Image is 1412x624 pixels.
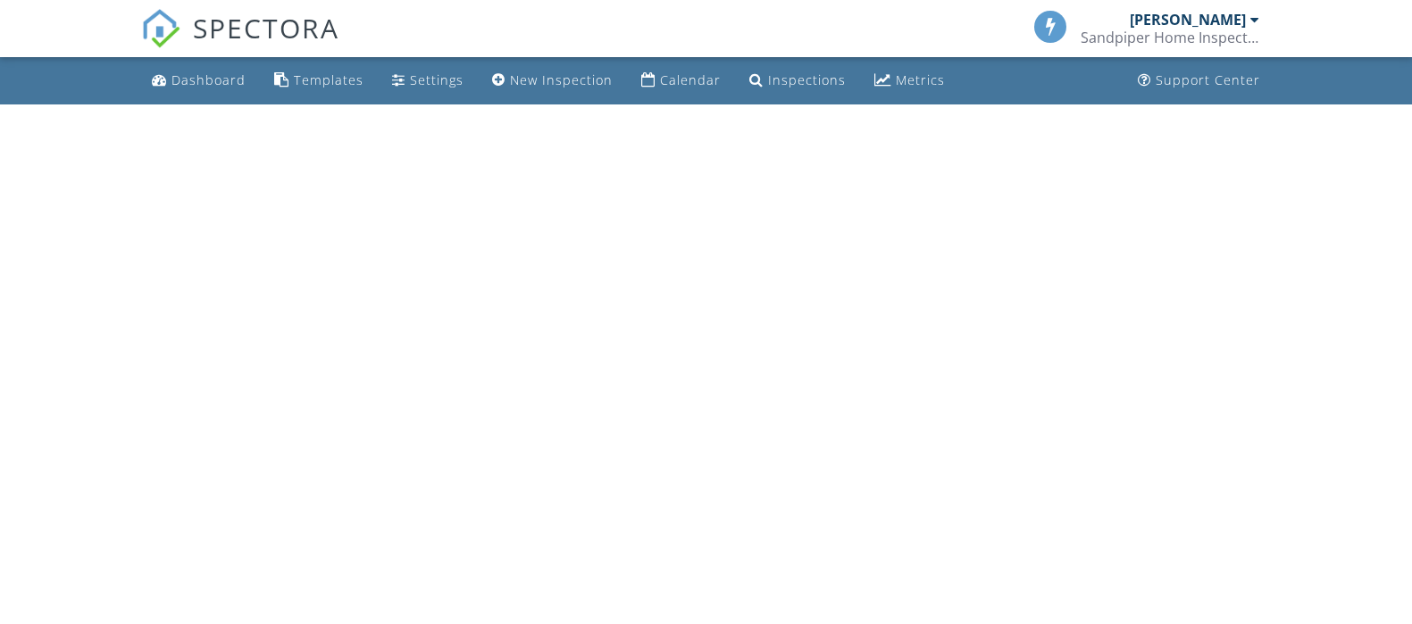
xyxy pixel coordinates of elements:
[141,24,339,62] a: SPECTORA
[485,64,620,97] a: New Inspection
[141,9,180,48] img: The Best Home Inspection Software - Spectora
[145,64,253,97] a: Dashboard
[385,64,471,97] a: Settings
[294,71,363,88] div: Templates
[660,71,721,88] div: Calendar
[193,9,339,46] span: SPECTORA
[634,64,728,97] a: Calendar
[171,71,246,88] div: Dashboard
[510,71,613,88] div: New Inspection
[867,64,952,97] a: Metrics
[267,64,371,97] a: Templates
[742,64,853,97] a: Inspections
[410,71,464,88] div: Settings
[1131,64,1267,97] a: Support Center
[1130,11,1246,29] div: [PERSON_NAME]
[768,71,846,88] div: Inspections
[896,71,945,88] div: Metrics
[1156,71,1260,88] div: Support Center
[1081,29,1259,46] div: Sandpiper Home Inspections LLC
